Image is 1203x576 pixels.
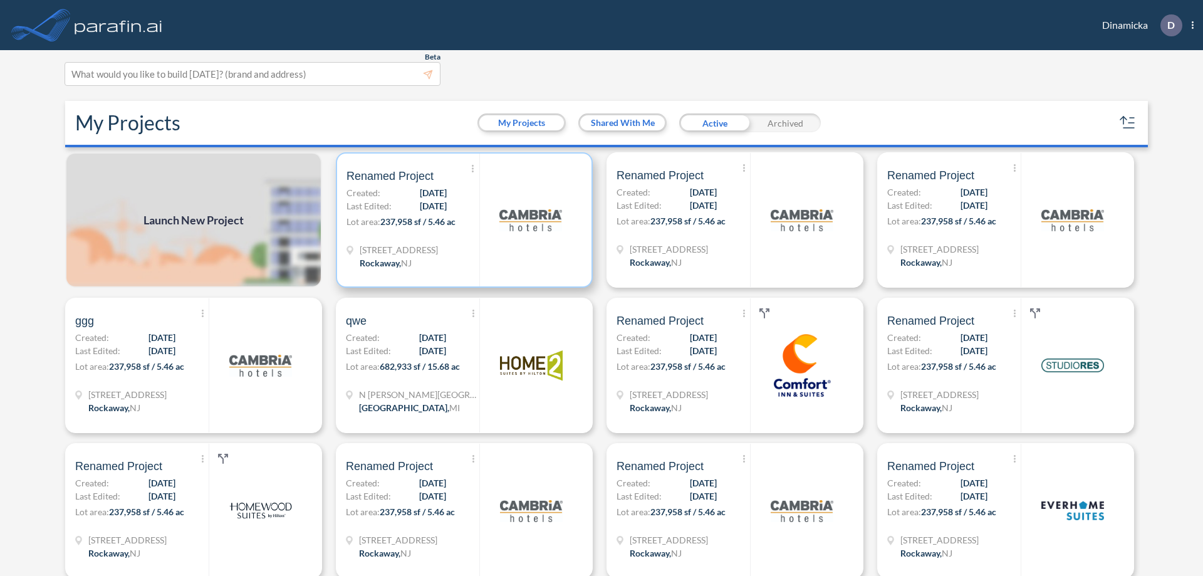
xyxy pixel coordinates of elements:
div: Rockaway, NJ [88,401,140,414]
button: Shared With Me [580,115,665,130]
span: 237,958 sf / 5.46 ac [380,216,456,227]
span: [DATE] [690,344,717,357]
span: [GEOGRAPHIC_DATA] , [359,402,449,413]
span: Rockaway , [630,548,671,558]
span: 237,958 sf / 5.46 ac [380,506,455,517]
span: 321 Mt Hope Ave [630,388,708,401]
span: [DATE] [419,490,446,503]
span: NJ [130,548,140,558]
span: [DATE] [148,476,175,490]
span: [DATE] [961,490,987,503]
img: logo [771,334,833,397]
span: Rockaway , [630,402,671,413]
div: Rockaway, NJ [630,401,682,414]
span: NJ [671,402,682,413]
img: logo [500,334,563,397]
div: Rockaway, NJ [88,547,140,560]
span: Last Edited: [887,490,932,503]
span: 237,958 sf / 5.46 ac [650,506,726,517]
span: Lot area: [887,506,921,517]
span: 321 Mt Hope Ave [359,533,437,547]
span: 321 Mt Hope Ave [630,243,708,256]
span: Lot area: [346,506,380,517]
span: Lot area: [887,361,921,372]
span: Rockaway , [900,257,942,268]
span: Beta [425,52,440,62]
span: Created: [346,331,380,344]
span: Created: [75,331,109,344]
div: Archived [750,113,821,132]
span: Created: [346,476,380,490]
span: NJ [130,402,140,413]
img: logo [72,13,165,38]
img: add [65,152,322,288]
img: logo [1041,189,1104,251]
span: [DATE] [148,490,175,503]
span: Lot area: [346,361,380,372]
div: Rockaway, NJ [900,547,952,560]
span: 682,933 sf / 15.68 ac [380,361,460,372]
span: Renamed Project [346,459,433,474]
span: Rockaway , [360,258,401,268]
span: 237,958 sf / 5.46 ac [650,216,726,226]
span: N Wyndham Hill Dr NE [359,388,478,401]
div: Rockaway, NJ [900,256,952,269]
span: Renamed Project [617,459,704,474]
span: Last Edited: [617,490,662,503]
span: [DATE] [961,199,987,212]
h2: My Projects [75,111,180,135]
span: [DATE] [961,344,987,357]
span: Renamed Project [75,459,162,474]
span: [DATE] [148,344,175,357]
span: Created: [887,331,921,344]
span: [DATE] [419,331,446,344]
img: logo [500,479,563,542]
span: Last Edited: [346,344,391,357]
span: Lot area: [617,361,650,372]
div: Rockaway, NJ [900,401,952,414]
span: Last Edited: [617,199,662,212]
img: logo [499,189,562,251]
span: 321 Mt Hope Ave [900,243,979,256]
span: Created: [887,476,921,490]
span: Renamed Project [346,169,434,184]
span: Created: [617,186,650,199]
span: Renamed Project [617,168,704,183]
span: Rockaway , [900,402,942,413]
span: Created: [75,476,109,490]
span: Created: [617,476,650,490]
span: Rockaway , [359,548,400,558]
span: 321 Mt Hope Ave [88,388,167,401]
img: logo [1041,334,1104,397]
span: Rockaway , [630,257,671,268]
span: Last Edited: [346,490,391,503]
a: Launch New Project [65,152,322,288]
span: Rockaway , [900,548,942,558]
span: Renamed Project [887,459,974,474]
span: Renamed Project [887,313,974,328]
span: 237,958 sf / 5.46 ac [921,506,996,517]
span: Rockaway , [88,548,130,558]
span: NJ [942,257,952,268]
span: Lot area: [617,506,650,517]
span: [DATE] [690,490,717,503]
img: logo [771,479,833,542]
span: Lot area: [617,216,650,226]
span: [DATE] [420,199,447,212]
span: [DATE] [690,186,717,199]
span: MI [449,402,460,413]
span: NJ [942,402,952,413]
span: Created: [887,186,921,199]
span: [DATE] [690,476,717,490]
span: 237,958 sf / 5.46 ac [921,361,996,372]
span: Renamed Project [617,313,704,328]
span: 237,958 sf / 5.46 ac [109,506,184,517]
button: My Projects [479,115,564,130]
span: NJ [942,548,952,558]
span: [DATE] [690,331,717,344]
span: Last Edited: [887,344,932,357]
span: Launch New Project [143,212,244,229]
div: Dinamicka [1083,14,1194,36]
span: NJ [671,548,682,558]
span: Last Edited: [75,490,120,503]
